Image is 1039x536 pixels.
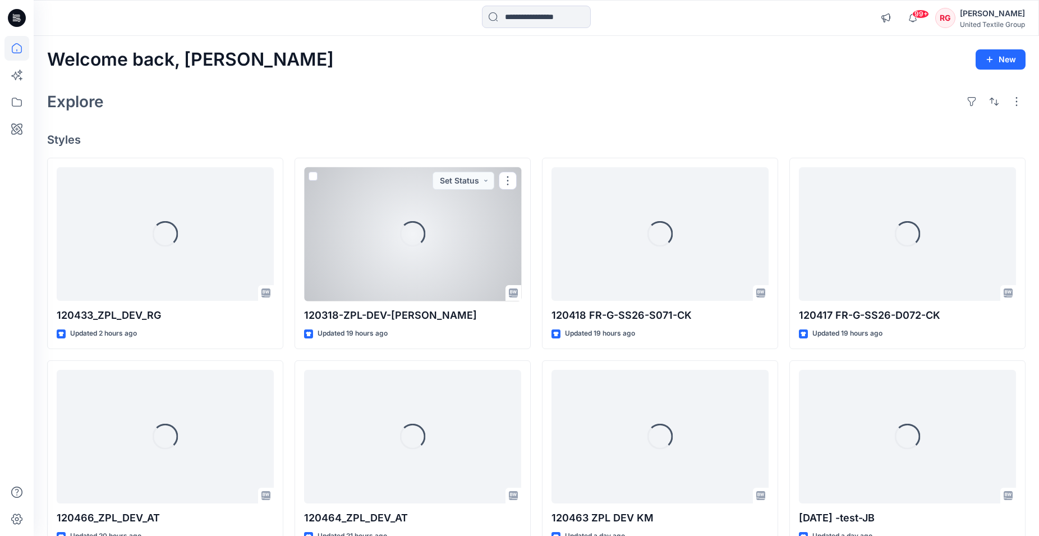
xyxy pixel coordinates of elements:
[47,133,1026,146] h4: Styles
[47,93,104,111] h2: Explore
[551,308,769,323] p: 120418 FR-G-SS26-S071-CK
[57,510,274,526] p: 120466_ZPL_DEV_AT
[799,308,1016,323] p: 120417 FR-G-SS26-D072-CK
[799,510,1016,526] p: [DATE] -test-JB
[318,328,388,340] p: Updated 19 hours ago
[70,328,137,340] p: Updated 2 hours ago
[304,510,521,526] p: 120464_ZPL_DEV_AT
[960,20,1025,29] div: United Textile Group
[57,308,274,323] p: 120433_ZPL_DEV_RG
[304,308,521,323] p: 120318-ZPL-DEV-[PERSON_NAME]
[565,328,635,340] p: Updated 19 hours ago
[47,49,334,70] h2: Welcome back, [PERSON_NAME]
[912,10,929,19] span: 99+
[935,8,955,28] div: RG
[976,49,1026,70] button: New
[960,7,1025,20] div: [PERSON_NAME]
[551,510,769,526] p: 120463 ZPL DEV KM
[812,328,882,340] p: Updated 19 hours ago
